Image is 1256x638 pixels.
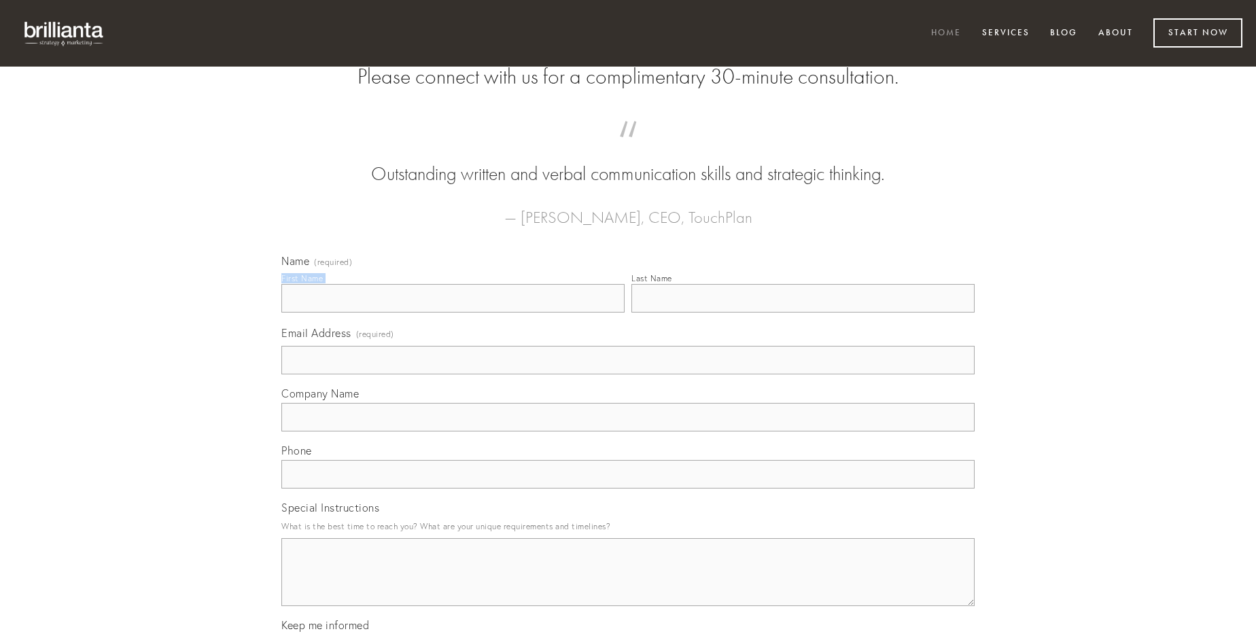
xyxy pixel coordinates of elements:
[303,188,953,231] figcaption: — [PERSON_NAME], CEO, TouchPlan
[303,135,953,188] blockquote: Outstanding written and verbal communication skills and strategic thinking.
[281,517,975,535] p: What is the best time to reach you? What are your unique requirements and timelines?
[281,273,323,283] div: First Name
[922,22,970,45] a: Home
[281,254,309,268] span: Name
[314,258,352,266] span: (required)
[973,22,1039,45] a: Services
[631,273,672,283] div: Last Name
[303,135,953,161] span: “
[281,501,379,514] span: Special Instructions
[1153,18,1242,48] a: Start Now
[1041,22,1086,45] a: Blog
[1089,22,1142,45] a: About
[14,14,116,53] img: brillianta - research, strategy, marketing
[356,325,394,343] span: (required)
[281,618,369,632] span: Keep me informed
[281,326,351,340] span: Email Address
[281,387,359,400] span: Company Name
[281,64,975,90] h2: Please connect with us for a complimentary 30-minute consultation.
[281,444,312,457] span: Phone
